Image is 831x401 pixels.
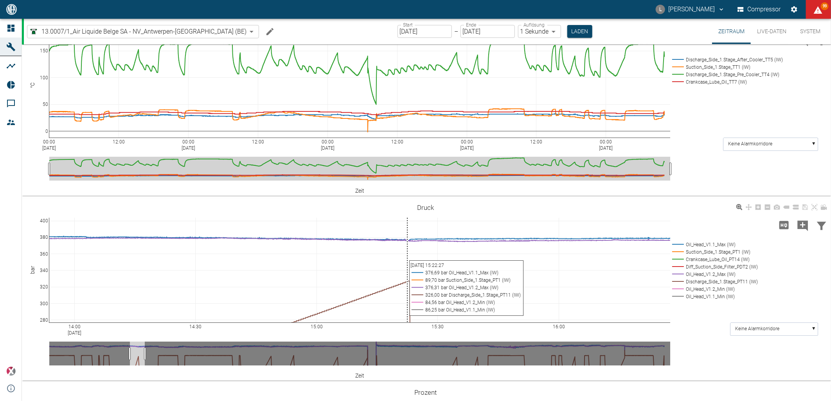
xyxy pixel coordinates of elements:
button: Einstellungen [787,2,801,16]
text: Keine Alarmkorridore [728,141,772,147]
span: Hohe Auflösung [775,221,793,228]
button: Daten filtern [812,215,831,235]
label: Auflösung [523,21,545,28]
text: Keine Alarmkorridore [735,326,779,332]
p: – [454,27,458,36]
button: System [793,19,828,44]
div: 1 Sekunde [518,25,561,38]
input: DD.MM.YYYY [460,25,515,38]
div: L [656,5,665,14]
button: Machine bearbeiten [262,24,278,39]
label: Ende [466,21,476,28]
button: Zeitraum [712,19,751,44]
span: 99 [821,2,829,10]
input: DD.MM.YYYY [398,25,452,38]
a: 13.0007/1_Air Liquide Belge SA - NV_Antwerpen-[GEOGRAPHIC_DATA] (BE) [29,27,246,36]
span: 13.0007/1_Air Liquide Belge SA - NV_Antwerpen-[GEOGRAPHIC_DATA] (BE) [41,27,246,36]
img: logo [5,4,18,14]
img: Xplore Logo [6,367,16,376]
button: luca.corigliano@neuman-esser.com [655,2,726,16]
button: Compressor [736,2,782,16]
button: Live-Daten [751,19,793,44]
button: Laden [567,25,592,38]
label: Start [403,21,413,28]
button: Kommentar hinzufügen [793,215,812,235]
